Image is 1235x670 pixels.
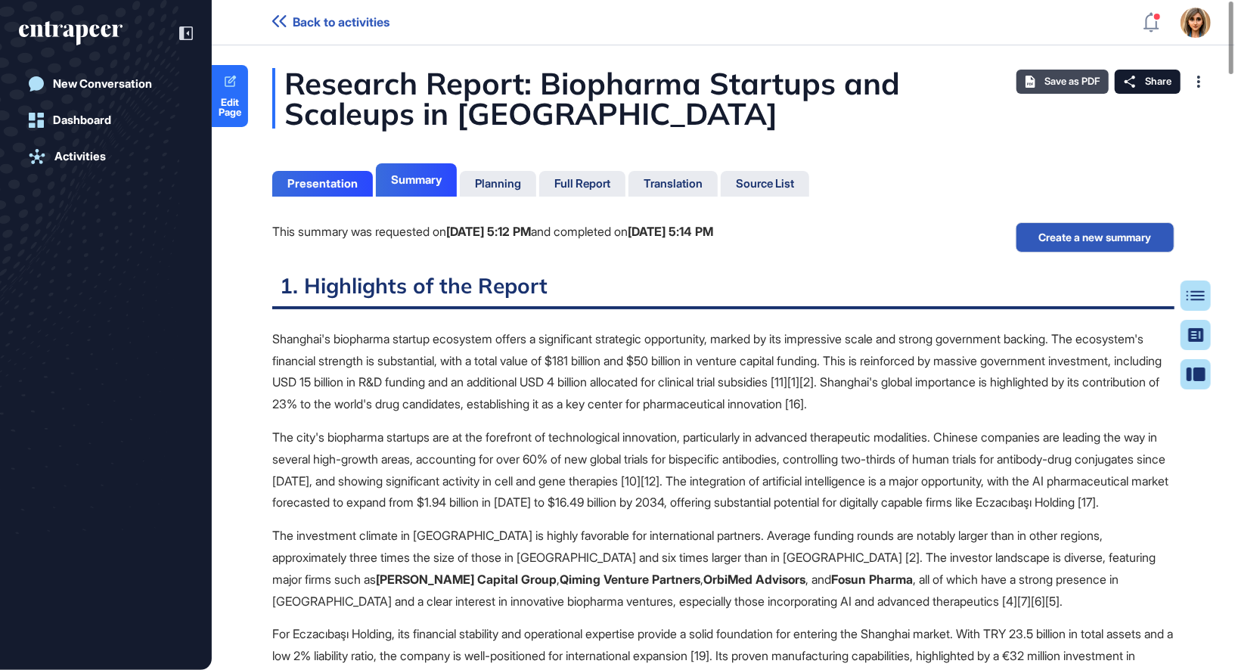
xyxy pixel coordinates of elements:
p: Shanghai's biopharma startup ecosystem offers a significant strategic opportunity, marked by its ... [272,328,1174,415]
div: Translation [644,177,703,191]
div: Activities [54,150,106,163]
span: Save as PDF [1044,76,1100,88]
div: Source List [736,177,794,191]
span: Edit Page [212,98,248,117]
strong: OrbiMed Advisors [703,572,805,587]
span: Back to activities [293,15,389,29]
div: Dashboard [53,113,111,127]
div: Research Report: Biopharma Startups and Scaleups in [GEOGRAPHIC_DATA] [272,68,1174,129]
a: Edit Page [212,65,248,127]
div: Presentation [287,177,358,191]
span: Share [1145,76,1171,88]
a: Activities [19,141,193,172]
strong: Qiming Venture Partners [560,572,700,587]
div: Planning [475,177,521,191]
h2: 1. Highlights of the Report [272,272,1174,309]
strong: [PERSON_NAME] Capital Group [376,572,557,587]
div: This summary was requested on and completed on [272,222,713,242]
strong: Fosun Pharma [831,572,913,587]
b: [DATE] 5:14 PM [628,224,713,239]
div: entrapeer-logo [19,21,123,45]
p: The investment climate in [GEOGRAPHIC_DATA] is highly favorable for international partners. Avera... [272,525,1174,612]
p: The city's biopharma startups are at the forefront of technological innovation, particularly in a... [272,427,1174,513]
div: Full Report [554,177,610,191]
a: Dashboard [19,105,193,135]
div: New Conversation [53,77,152,91]
a: New Conversation [19,69,193,99]
img: user-avatar [1181,8,1211,38]
div: Summary [391,173,442,187]
b: [DATE] 5:12 PM [446,224,531,239]
button: Create a new summary [1016,222,1174,253]
a: Back to activities [272,15,389,29]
